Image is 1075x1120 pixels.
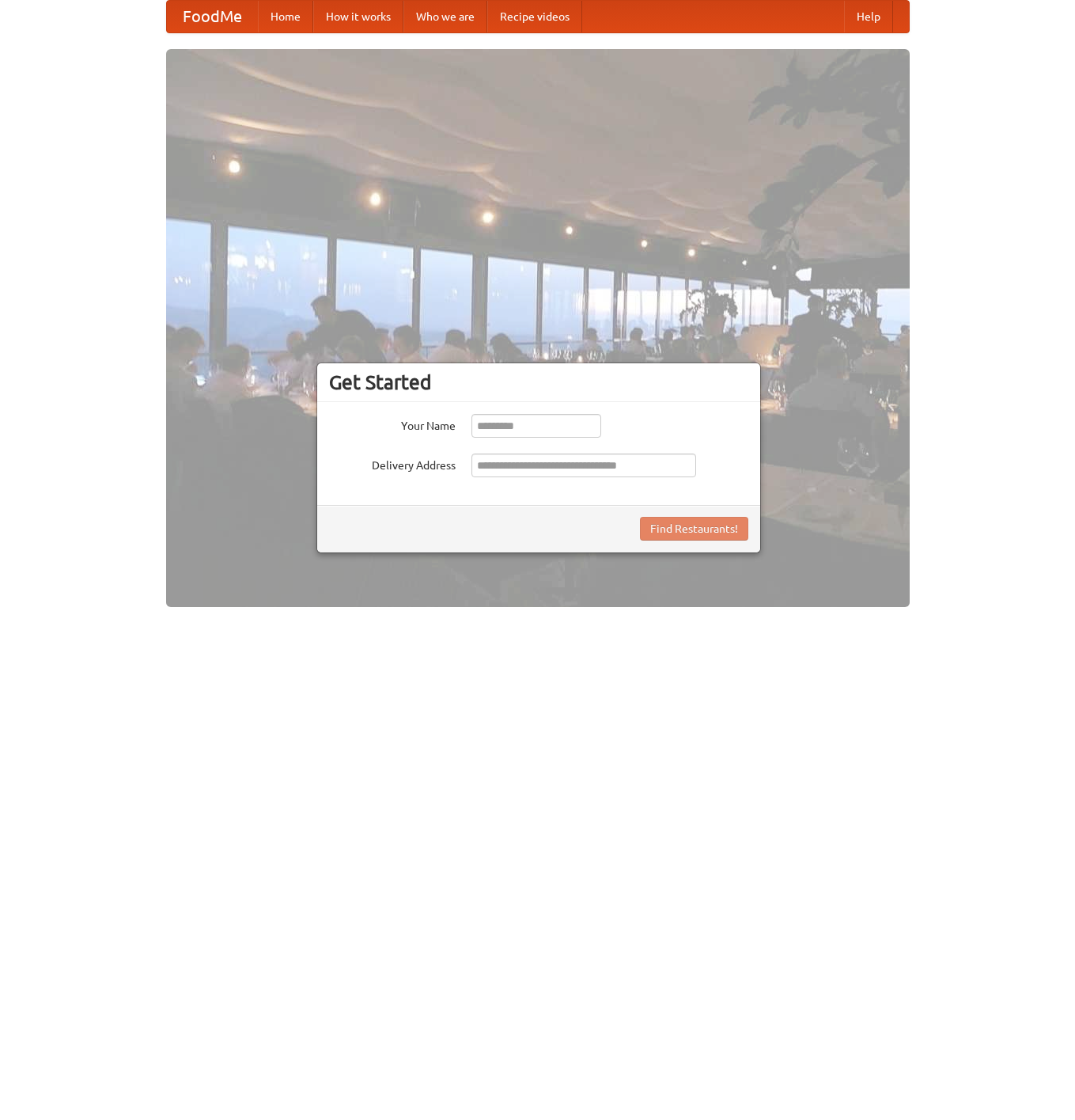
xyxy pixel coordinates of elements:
[329,370,748,394] h3: Get Started
[403,1,487,32] a: Who we are
[329,454,456,473] label: Delivery Address
[844,1,893,32] a: Help
[167,1,258,32] a: FoodMe
[329,414,456,434] label: Your Name
[258,1,313,32] a: Home
[640,517,748,541] button: Find Restaurants!
[487,1,582,32] a: Recipe videos
[313,1,403,32] a: How it works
